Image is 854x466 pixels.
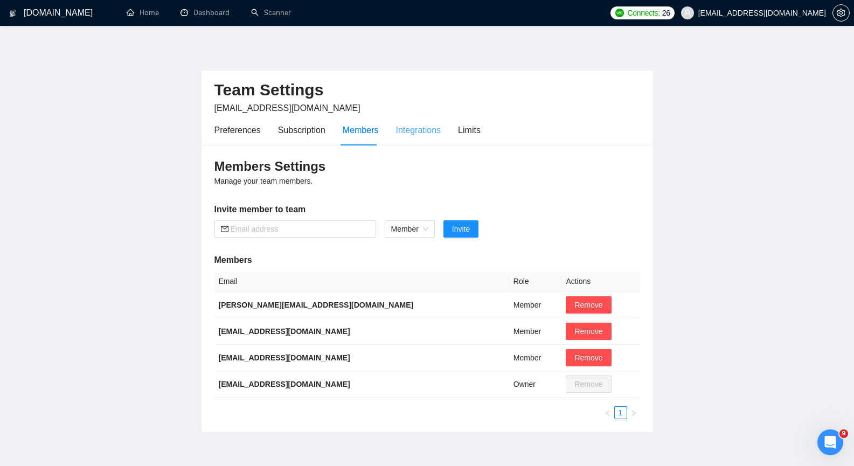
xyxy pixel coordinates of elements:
b: [EMAIL_ADDRESS][DOMAIN_NAME] [219,380,350,388]
td: Member [509,318,562,345]
div: Integrations [396,123,441,137]
div: Preferences [214,123,261,137]
h2: Team Settings [214,79,640,101]
span: left [605,410,611,416]
img: logo [9,5,17,22]
span: 9 [839,429,848,438]
span: Invite [452,223,470,235]
span: [EMAIL_ADDRESS][DOMAIN_NAME] [214,103,360,113]
h3: Members Settings [214,158,640,175]
b: [EMAIL_ADDRESS][DOMAIN_NAME] [219,353,350,362]
span: setting [833,9,849,17]
td: Member [509,292,562,318]
span: mail [221,225,228,233]
th: Role [509,271,562,292]
li: 1 [614,406,627,419]
div: Members [343,123,379,137]
a: searchScanner [251,8,291,17]
a: homeHome [127,8,159,17]
h5: Invite member to team [214,203,640,216]
b: [PERSON_NAME][EMAIL_ADDRESS][DOMAIN_NAME] [219,301,414,309]
img: upwork-logo.png [615,9,624,17]
a: 1 [615,407,627,419]
li: Previous Page [601,406,614,419]
td: Owner [509,371,562,398]
span: Connects: [627,7,659,19]
button: Remove [566,323,611,340]
span: right [630,410,637,416]
button: left [601,406,614,419]
button: Invite [443,220,478,238]
button: Remove [566,296,611,314]
h5: Members [214,254,640,267]
span: 26 [662,7,670,19]
button: right [627,406,640,419]
td: Member [509,345,562,371]
span: Remove [574,299,602,311]
span: Remove [574,352,602,364]
span: Remove [574,325,602,337]
button: setting [832,4,850,22]
iframe: Intercom live chat [817,429,843,455]
div: Subscription [278,123,325,137]
span: Member [391,221,428,237]
span: Manage your team members. [214,177,313,185]
a: dashboardDashboard [180,8,230,17]
th: Actions [561,271,640,292]
button: Remove [566,349,611,366]
div: Limits [458,123,481,137]
b: [EMAIL_ADDRESS][DOMAIN_NAME] [219,327,350,336]
span: user [684,9,691,17]
li: Next Page [627,406,640,419]
input: Email address [231,223,370,235]
a: setting [832,9,850,17]
th: Email [214,271,509,292]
